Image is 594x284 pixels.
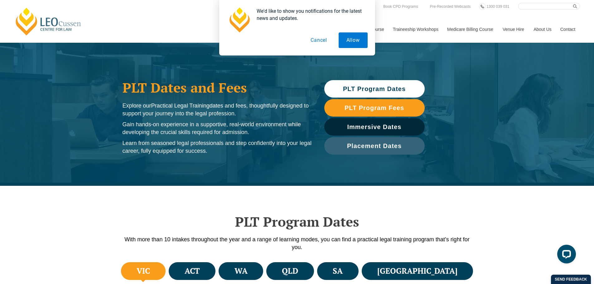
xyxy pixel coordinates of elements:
span: Placement Dates [347,143,402,149]
h4: VIC [137,266,150,276]
h4: [GEOGRAPHIC_DATA] [377,266,457,276]
h4: QLD [282,266,298,276]
span: Immersive Dates [347,124,402,130]
button: Allow [339,32,368,48]
a: Placement Dates [324,137,425,155]
a: PLT Program Dates [324,80,425,98]
span: PLT Program Dates [343,86,406,92]
div: We'd like to show you notifications for the latest news and updates. [252,7,368,22]
h1: PLT Dates and Fees [123,80,312,95]
h4: WA [234,266,248,276]
p: Learn from seasoned legal professionals and step confidently into your legal career, fully equipp... [123,139,312,155]
img: notification icon [227,7,252,32]
a: PLT Program Fees [324,99,425,117]
button: Cancel [303,32,335,48]
p: With more than 10 intakes throughout the year and a range of learning modes, you can find a pract... [119,236,475,251]
p: Gain hands-on experience in a supportive, real-world environment while developing the crucial ski... [123,121,312,136]
iframe: LiveChat chat widget [552,242,578,268]
a: Immersive Dates [324,118,425,136]
h4: ACT [185,266,200,276]
h4: SA [333,266,343,276]
p: Explore our dates and fees, thoughtfully designed to support your journey into the legal profession. [123,102,312,118]
span: PLT Program Fees [345,105,404,111]
h2: PLT Program Dates [119,214,475,229]
span: Practical Legal Training [151,103,210,109]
